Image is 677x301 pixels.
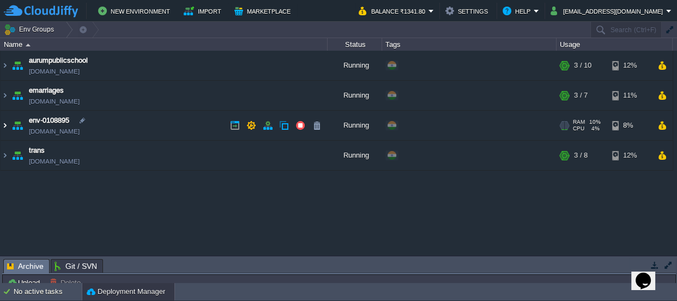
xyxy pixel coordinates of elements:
div: 3 / 8 [574,141,588,170]
img: AMDAwAAAACH5BAEAAAAALAAAAAABAAEAAAICRAEAOw== [1,111,9,140]
button: [EMAIL_ADDRESS][DOMAIN_NAME] [551,4,666,17]
a: emarriages [29,85,64,96]
div: Running [328,51,382,80]
div: Running [328,81,382,110]
button: Marketplace [234,4,294,17]
img: AMDAwAAAACH5BAEAAAAALAAAAAABAAEAAAICRAEAOw== [26,44,31,46]
button: New Environment [98,4,173,17]
span: Archive [7,260,44,273]
img: AMDAwAAAACH5BAEAAAAALAAAAAABAAEAAAICRAEAOw== [1,81,9,110]
img: AMDAwAAAACH5BAEAAAAALAAAAAABAAEAAAICRAEAOw== [10,141,25,170]
img: AMDAwAAAACH5BAEAAAAALAAAAAABAAEAAAICRAEAOw== [1,141,9,170]
button: Deployment Manager [87,286,165,297]
button: Upload [7,278,43,287]
div: 8% [612,111,648,140]
button: Settings [445,4,491,17]
img: AMDAwAAAACH5BAEAAAAALAAAAAABAAEAAAICRAEAOw== [10,81,25,110]
button: Help [503,4,534,17]
a: [DOMAIN_NAME] [29,126,80,137]
span: 10% [589,119,601,125]
div: Usage [557,38,672,51]
div: Name [1,38,327,51]
button: Env Groups [4,22,58,37]
div: Running [328,141,382,170]
div: Running [328,111,382,140]
a: aurumpublicschool [29,55,88,66]
button: Balance ₹1341.80 [359,4,428,17]
a: [DOMAIN_NAME] [29,156,80,167]
span: RAM [573,119,585,125]
div: Status [328,38,382,51]
span: CPU [573,125,584,132]
iframe: chat widget [631,257,666,290]
img: AMDAwAAAACH5BAEAAAAALAAAAAABAAEAAAICRAEAOw== [1,51,9,80]
span: 4% [589,125,600,132]
div: 3 / 7 [574,81,588,110]
a: env-0108895 [29,115,69,126]
button: Import [184,4,225,17]
img: AMDAwAAAACH5BAEAAAAALAAAAAABAAEAAAICRAEAOw== [10,111,25,140]
div: 12% [612,51,648,80]
img: CloudJiffy [4,4,78,18]
a: [DOMAIN_NAME] [29,66,80,77]
div: 11% [612,81,648,110]
div: No active tasks [14,283,82,300]
img: AMDAwAAAACH5BAEAAAAALAAAAAABAAEAAAICRAEAOw== [10,51,25,80]
a: trans [29,145,45,156]
div: 12% [612,141,648,170]
div: Tags [383,38,556,51]
a: [DOMAIN_NAME] [29,96,80,107]
span: Git / SVN [55,260,97,273]
button: Delete [50,278,84,287]
div: 3 / 10 [574,51,591,80]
